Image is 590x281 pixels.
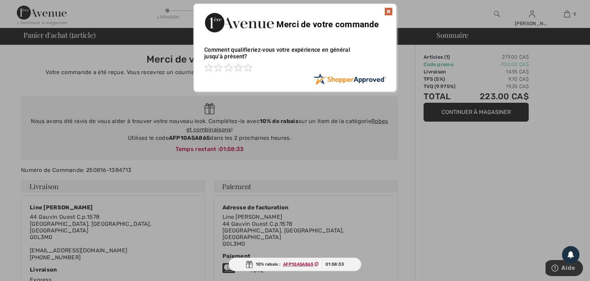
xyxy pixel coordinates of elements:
[283,262,313,267] ins: AFP10A5A865
[204,39,386,73] div: Comment qualifieriez-vous votre expérience en général jusqu'à présent?
[229,258,362,271] div: 10% rabais :
[204,11,274,34] img: Merci de votre commande
[384,7,393,16] img: x
[246,261,253,268] img: Gift.svg
[276,20,379,29] span: Merci de votre commande
[325,261,344,267] span: 01:58:33
[16,5,30,11] span: Aide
